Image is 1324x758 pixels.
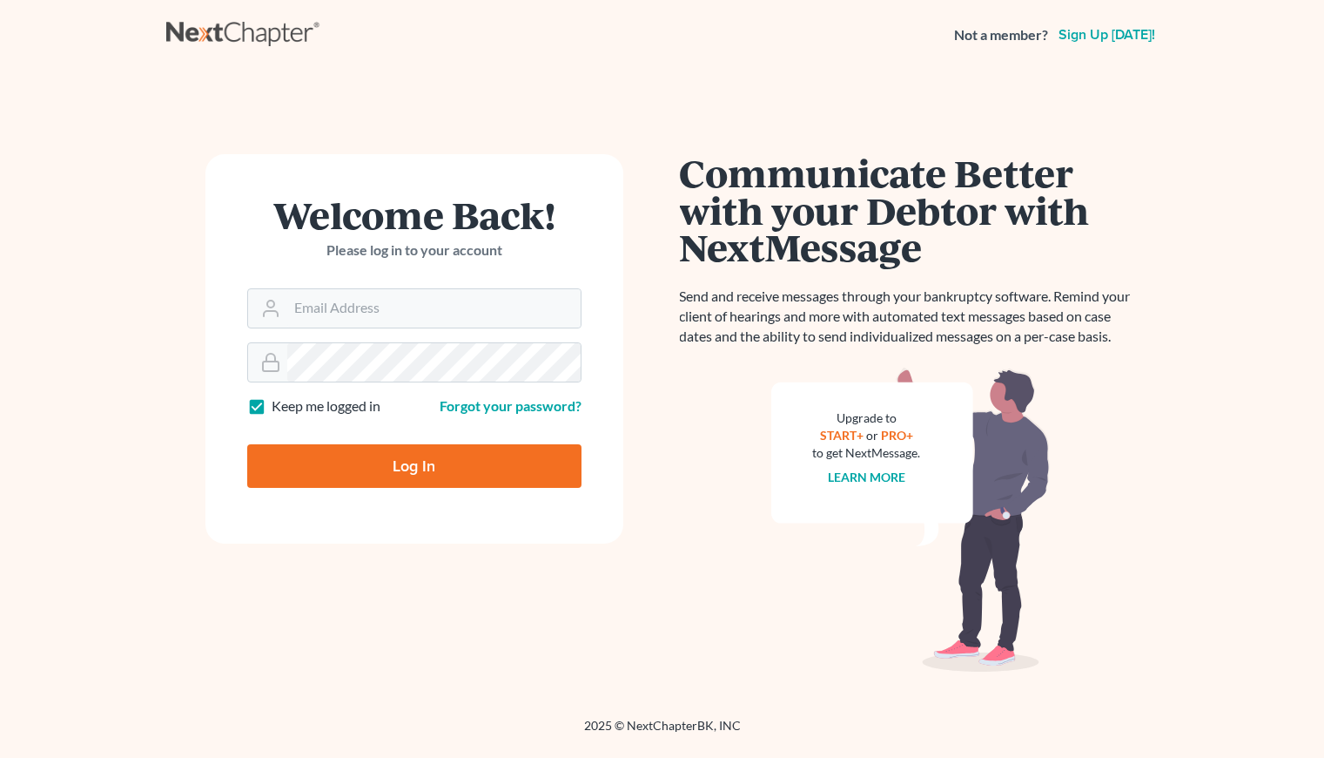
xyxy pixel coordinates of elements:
[954,25,1048,45] strong: Not a member?
[247,444,581,488] input: Log In
[813,409,921,427] div: Upgrade to
[1055,28,1159,42] a: Sign up [DATE]!
[680,154,1141,266] h1: Communicate Better with your Debtor with NextMessage
[287,289,581,328] input: Email Address
[771,368,1050,673] img: nextmessage_bg-59042aed3d76b12b5cd301f8e5b87938c9018125f34e5fa2b7a6b67550977c72.svg
[866,428,878,443] span: or
[813,444,921,462] div: to get NextMessage.
[166,717,1159,748] div: 2025 © NextChapterBK, INC
[680,287,1141,347] p: Send and receive messages through your bankruptcy software. Remind your client of hearings and mo...
[820,428,864,443] a: START+
[828,470,905,484] a: Learn more
[272,396,380,416] label: Keep me logged in
[247,196,581,233] h1: Welcome Back!
[440,397,581,414] a: Forgot your password?
[881,428,913,443] a: PRO+
[247,240,581,261] p: Please log in to your account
